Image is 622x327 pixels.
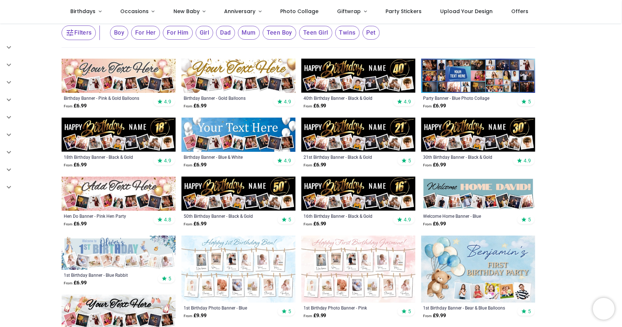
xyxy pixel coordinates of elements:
span: Offers [512,8,529,15]
strong: £ 6.99 [423,161,446,169]
span: 4.9 [284,98,291,105]
span: 5 [408,157,411,164]
img: Personalised Happy Birthday Banner - Pink & Gold Balloons - 9 Photo Upload [62,59,176,93]
strong: £ 9.99 [184,312,207,319]
span: From [184,163,192,167]
strong: £ 6.99 [64,220,87,228]
img: Personalised Happy Birthday Banner - Gold Balloons - 9 Photo Upload [181,59,296,93]
a: Birthday Banner - Pink & Gold Balloons [64,95,152,101]
div: 30th Birthday Banner - Black & Gold [423,154,511,160]
img: Personalised Happy 21st Birthday Banner - Black & Gold - Custom Name & 9 Photo Upload [301,118,415,152]
strong: £ 6.99 [423,220,446,228]
span: 4.9 [524,157,531,164]
span: For Her [131,26,160,40]
span: 4.9 [404,98,411,105]
strong: £ 6.99 [64,161,87,169]
span: 5 [408,308,411,315]
span: Teen Girl [299,26,332,40]
strong: £ 6.99 [304,161,326,169]
span: From [184,314,192,318]
span: Dad [216,26,235,40]
span: From [64,104,73,108]
span: From [64,222,73,226]
span: 4.8 [164,216,171,223]
strong: £ 6.99 [423,102,446,110]
img: Personalised 1st Birthday Photo Banner - Blue - Custom Text [181,236,296,303]
a: 18th Birthday Banner - Black & Gold [64,154,152,160]
a: Welcome Home Banner - Blue [423,213,511,219]
img: Personalised Happy 30th Birthday Banner - Black & Gold - Custom Name & 9 Photo Upload [421,118,535,152]
span: Anniversary [224,8,256,15]
img: Personalised 1st Birthday Backdrop Banner - Bear & Blue Balloons - Custom Text & 4 Photos [421,236,535,303]
a: Party Banner - Blue Photo Collage [423,95,511,101]
strong: £ 6.99 [304,220,326,228]
img: Personalised 1st Birthday Photo Banner - Pink - Custom Text & Photos [301,236,415,303]
img: Personalised Happy 16th Birthday Banner - Black & Gold - Custom Name & 9 Photo Upload [301,177,415,211]
span: From [304,163,312,167]
span: 5 [288,308,291,315]
strong: £ 6.99 [184,220,207,228]
span: Occasions [120,8,149,15]
span: From [304,222,312,226]
a: 50th Birthday Banner - Black & Gold [184,213,271,219]
strong: £ 6.99 [64,279,87,287]
a: 40th Birthday Banner - Black & Gold [304,95,391,101]
strong: £ 9.99 [423,312,446,319]
span: 4.9 [404,216,411,223]
span: From [64,281,73,285]
span: Twins [335,26,360,40]
strong: £ 6.99 [184,161,207,169]
img: Personalised Happy 40th Birthday Banner - Black & Gold - Custom Name & 9 Photo Upload [301,59,415,93]
a: 1st Birthday Banner - Blue Rabbit [64,272,152,278]
span: Boy [110,26,128,40]
span: 5 [168,275,171,282]
span: From [64,163,73,167]
span: From [304,314,312,318]
a: 1st Birthday Banner - Bear & Blue Balloons [423,305,511,311]
span: 5 [528,98,531,105]
img: Personalised Happy 1st Birthday Banner - Blue Rabbit - Custom Name & 9 Photo Upload [62,236,176,270]
strong: £ 9.99 [304,312,326,319]
img: Personalised Happy 50th Birthday Banner - Black & Gold - Custom Name & 9 Photo Upload [181,177,296,211]
a: 1st Birthday Photo Banner - Blue [184,305,271,311]
img: Personalised Party Banner - Blue Photo Collage - Custom Text & 30 Photo Upload [421,59,535,93]
span: 4.9 [164,157,171,164]
a: 21st Birthday Banner - Black & Gold [304,154,391,160]
a: 1st Birthday Photo Banner - Pink [304,305,391,311]
span: Giftwrap [337,8,361,15]
span: 5 [528,308,531,315]
iframe: Brevo live chat [593,298,615,320]
span: Birthdays [70,8,95,15]
img: Personalised Hen Do Banner - Pink Hen Party - 9 Photo Upload [62,177,176,211]
span: From [423,314,432,318]
img: Personalised Happy 18th Birthday Banner - Black & Gold - Custom Name & 9 Photo Upload [62,118,176,152]
span: Pet [363,26,380,40]
span: New Baby [173,8,200,15]
a: Birthday Banner - Blue & White [184,154,271,160]
span: Party Stickers [386,8,422,15]
strong: £ 6.99 [304,102,326,110]
span: For Him [163,26,193,40]
a: Birthday Banner - Gold Balloons [184,95,271,101]
span: 5 [288,216,291,223]
span: Teen Boy [263,26,296,40]
a: 16th Birthday Banner - Black & Gold [304,213,391,219]
strong: £ 6.99 [64,102,87,110]
img: Personalised Welcome Home Banner - Blue - 9 Photo Upload [421,177,535,211]
span: Mum [238,26,260,40]
span: Upload Your Design [440,8,493,15]
a: Hen Do Banner - Pink Hen Party [64,213,152,219]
